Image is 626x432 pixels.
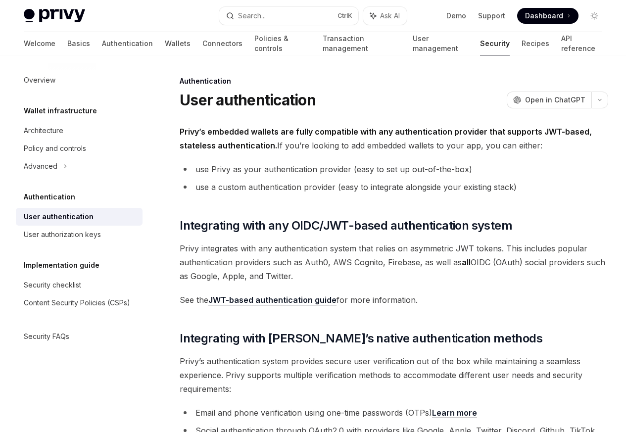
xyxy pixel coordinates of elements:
[16,276,143,294] a: Security checklist
[180,91,316,109] h1: User authentication
[16,294,143,312] a: Content Security Policies (CSPs)
[180,218,512,234] span: Integrating with any OIDC/JWT-based authentication system
[16,71,143,89] a: Overview
[180,162,608,176] li: use Privy as your authentication provider (easy to set up out-of-the-box)
[180,293,608,307] span: See the for more information.
[67,32,90,55] a: Basics
[254,32,311,55] a: Policies & controls
[24,279,81,291] div: Security checklist
[478,11,505,21] a: Support
[24,125,63,137] div: Architecture
[586,8,602,24] button: Toggle dark mode
[180,125,608,152] span: If you’re looking to add embedded wallets to your app, you can either:
[238,10,266,22] div: Search...
[219,7,358,25] button: Search...CtrlK
[180,241,608,283] span: Privy integrates with any authentication system that relies on asymmetric JWT tokens. This includ...
[16,328,143,345] a: Security FAQs
[507,92,591,108] button: Open in ChatGPT
[16,208,143,226] a: User authentication
[180,354,608,396] span: Privy’s authentication system provides secure user verification out of the box while maintaining ...
[24,143,86,154] div: Policy and controls
[16,122,143,140] a: Architecture
[24,191,75,203] h5: Authentication
[525,11,563,21] span: Dashboard
[24,32,55,55] a: Welcome
[24,331,69,342] div: Security FAQs
[24,259,99,271] h5: Implementation guide
[16,226,143,243] a: User authorization keys
[24,9,85,23] img: light logo
[24,160,57,172] div: Advanced
[480,32,510,55] a: Security
[102,32,153,55] a: Authentication
[517,8,578,24] a: Dashboard
[202,32,242,55] a: Connectors
[413,32,468,55] a: User management
[432,408,477,418] a: Learn more
[525,95,585,105] span: Open in ChatGPT
[208,295,337,305] a: JWT-based authentication guide
[24,297,130,309] div: Content Security Policies (CSPs)
[180,331,542,346] span: Integrating with [PERSON_NAME]’s native authentication methods
[180,180,608,194] li: use a custom authentication provider (easy to integrate alongside your existing stack)
[323,32,401,55] a: Transaction management
[24,211,94,223] div: User authentication
[363,7,407,25] button: Ask AI
[16,140,143,157] a: Policy and controls
[522,32,549,55] a: Recipes
[462,257,471,267] strong: all
[24,74,55,86] div: Overview
[561,32,602,55] a: API reference
[380,11,400,21] span: Ask AI
[180,406,608,420] li: Email and phone verification using one-time passwords (OTPs)
[337,12,352,20] span: Ctrl K
[180,127,592,150] strong: Privy’s embedded wallets are fully compatible with any authentication provider that supports JWT-...
[446,11,466,21] a: Demo
[180,76,608,86] div: Authentication
[165,32,191,55] a: Wallets
[24,229,101,240] div: User authorization keys
[24,105,97,117] h5: Wallet infrastructure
